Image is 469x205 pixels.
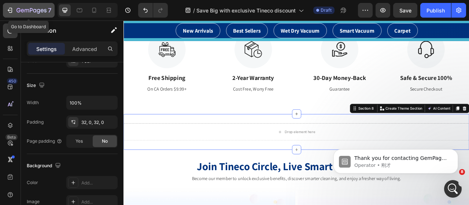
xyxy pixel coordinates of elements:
div: Background [27,161,62,171]
div: Padding [27,119,44,125]
div: 关闭 [129,3,142,16]
img: Alt Image [251,13,299,61]
p: Advanced [72,45,97,53]
span: No [102,138,108,144]
div: Thank you for contacting GemPages Support! 👋 ​ [12,53,114,74]
div: Width [27,99,39,106]
textarea: 发消息... [6,133,140,146]
img: Profile image for Operator [21,4,33,16]
div: Our support team will assist you shortly. [12,78,114,92]
iframe: Intercom notifications 消息 [322,134,469,185]
div: Operator说… [6,48,141,149]
span: / [193,7,195,14]
div: Publish [426,7,445,14]
div: is someone there? [82,27,141,43]
button: 主页 [115,3,129,17]
button: <p>Wet Dry Vacuum</p> [191,4,258,22]
p: Wet Dry Vacuum [200,7,249,19]
div: Page padding [27,138,62,144]
h1: Operator [36,4,62,9]
p: Cost Free, Worry Free [116,83,214,92]
button: 7 [3,3,55,18]
button: Save [393,3,417,18]
p: 2-Year Warranty [116,67,214,79]
p: Secure Checkout [336,83,433,92]
p: Free Shipping [6,67,104,79]
span: Save Big with exclusive Tineco discount [196,7,296,14]
p: Settings [36,45,57,53]
p: Guarantee [226,83,324,92]
button: GIF 选取器 [23,149,29,155]
p: Safe & Secure 100% [336,67,433,79]
button: go back [5,3,19,17]
button: 发送消息… [126,146,137,158]
p: Create Theme Section [333,109,380,116]
a: Help Center [12,96,113,110]
div: We greatly appreciate your patience! 🙌 [12,114,114,128]
div: Thank you for contacting GemPages Support! 👋​Our support team will assist you shortly.Meanwhile, ... [6,48,120,133]
p: On CA Orders $9.99+ [6,83,104,92]
img: Alt Image [31,13,79,61]
div: Image [27,198,40,205]
div: Add... [81,180,116,186]
img: Alt Image [361,13,409,61]
div: Beta [5,134,18,140]
button: <p>Best Sellers</p> [130,4,183,22]
div: Size [27,81,46,91]
button: Publish [420,3,451,18]
p: 30-Day Money-Back [226,67,324,79]
div: Meanwhile, feel free to explore our for helpful troubleshooting steps. [12,96,114,110]
iframe: Intercom live chat [444,180,462,198]
div: Section 8 [297,109,320,116]
button: AI Content [385,108,417,117]
p: 7 [48,6,51,15]
div: 450 [7,78,18,84]
div: Tineco说… [6,27,141,49]
span: Draft [321,7,332,14]
p: Carpet [344,7,365,19]
button: <p>Carpet</p> [336,4,374,22]
div: is someone there? [88,31,135,39]
img: Alt Image [141,13,189,61]
input: Auto [67,96,117,109]
button: 表情符号选取器 [11,149,17,155]
span: Yes [75,138,83,144]
div: 32, 0, 32, 0 [81,119,116,126]
span: 8 [459,169,465,175]
p: 该团队也可以提供帮助 [36,9,83,17]
span: Save [399,7,411,14]
div: Undo/Redo [138,3,168,18]
p: Section [36,26,96,35]
p: Best Sellers [139,7,174,19]
div: Drop element here [205,139,244,145]
button: 上传附件 [35,149,41,155]
iframe: Design area [123,21,469,205]
div: Color [27,179,38,186]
